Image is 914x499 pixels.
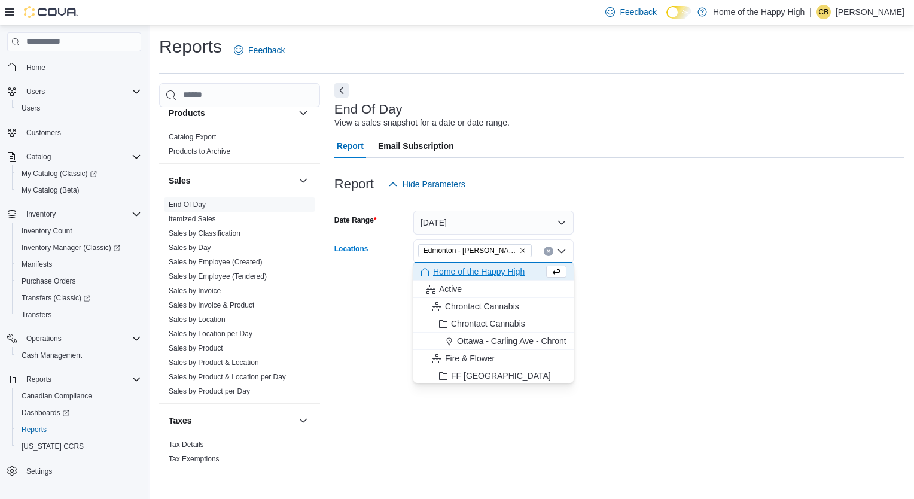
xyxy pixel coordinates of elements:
[22,408,69,418] span: Dashboards
[22,243,120,252] span: Inventory Manager (Classic)
[413,211,574,235] button: [DATE]
[169,214,216,224] span: Itemized Sales
[169,215,216,223] a: Itemized Sales
[2,59,146,76] button: Home
[26,128,61,138] span: Customers
[169,372,286,382] span: Sales by Product & Location per Day
[22,185,80,195] span: My Catalog (Beta)
[334,83,349,98] button: Next
[169,132,216,142] span: Catalog Export
[22,425,47,434] span: Reports
[2,124,146,141] button: Customers
[159,130,320,163] div: Products
[26,375,51,384] span: Reports
[17,422,51,437] a: Reports
[17,406,74,420] a: Dashboards
[169,175,191,187] h3: Sales
[169,133,216,141] a: Catalog Export
[17,241,125,255] a: Inventory Manager (Classic)
[816,5,831,19] div: Corrine Basford
[24,6,78,18] img: Cova
[451,370,551,382] span: FF [GEOGRAPHIC_DATA]
[2,148,146,165] button: Catalog
[2,330,146,347] button: Operations
[22,310,51,320] span: Transfers
[12,438,146,455] button: [US_STATE] CCRS
[22,391,92,401] span: Canadian Compliance
[296,413,310,428] button: Taxes
[169,344,223,352] a: Sales by Product
[169,244,211,252] a: Sales by Day
[169,329,252,339] span: Sales by Location per Day
[17,422,141,437] span: Reports
[12,421,146,438] button: Reports
[557,247,566,256] button: Close list of options
[12,223,146,239] button: Inventory Count
[22,84,141,99] span: Users
[169,175,294,187] button: Sales
[666,6,691,19] input: Dark Mode
[169,455,220,463] a: Tax Exemptions
[12,182,146,199] button: My Catalog (Beta)
[418,244,532,257] span: Edmonton - Manning Crossing - Pop's Cannabis
[544,247,553,256] button: Clear input
[169,358,259,367] span: Sales by Product & Location
[22,331,141,346] span: Operations
[413,367,574,385] button: FF [GEOGRAPHIC_DATA]
[12,388,146,404] button: Canadian Compliance
[17,291,95,305] a: Transfers (Classic)
[12,239,146,256] a: Inventory Manager (Classic)
[620,6,656,18] span: Feedback
[17,101,141,115] span: Users
[22,372,141,387] span: Reports
[17,257,141,272] span: Manifests
[22,331,66,346] button: Operations
[334,102,403,117] h3: End Of Day
[17,348,87,363] a: Cash Management
[159,437,320,471] div: Taxes
[12,165,146,182] a: My Catalog (Classic)
[836,5,904,19] p: [PERSON_NAME]
[413,333,574,350] button: Ottawa - Carling Ave - Chrontact Cannabis
[17,274,81,288] a: Purchase Orders
[17,166,102,181] a: My Catalog (Classic)
[403,178,465,190] span: Hide Parameters
[22,60,50,75] a: Home
[12,404,146,421] a: Dashboards
[169,301,254,309] a: Sales by Invoice & Product
[169,200,206,209] a: End Of Day
[22,463,141,478] span: Settings
[413,298,574,315] button: Chrontact Cannabis
[169,286,221,296] span: Sales by Invoice
[12,273,146,290] button: Purchase Orders
[17,274,141,288] span: Purchase Orders
[169,272,267,281] a: Sales by Employee (Tendered)
[169,415,294,427] button: Taxes
[169,243,211,252] span: Sales by Day
[378,134,454,158] span: Email Subscription
[22,150,141,164] span: Catalog
[169,387,250,396] span: Sales by Product per Day
[22,351,82,360] span: Cash Management
[169,440,204,449] a: Tax Details
[17,308,141,322] span: Transfers
[26,209,56,219] span: Inventory
[159,197,320,403] div: Sales
[17,224,141,238] span: Inventory Count
[22,226,72,236] span: Inventory Count
[17,257,57,272] a: Manifests
[169,258,263,266] a: Sales by Employee (Created)
[296,106,310,120] button: Products
[169,330,252,338] a: Sales by Location per Day
[159,35,222,59] h1: Reports
[334,215,377,225] label: Date Range
[169,257,263,267] span: Sales by Employee (Created)
[169,454,220,464] span: Tax Exemptions
[809,5,812,19] p: |
[12,306,146,323] button: Transfers
[26,467,52,476] span: Settings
